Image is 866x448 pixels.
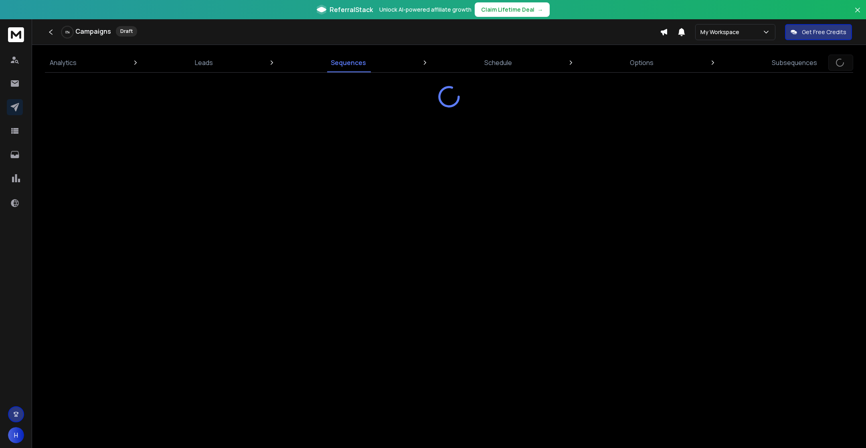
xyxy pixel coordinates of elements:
p: Sequences [331,58,366,67]
p: Schedule [484,58,512,67]
p: My Workspace [700,28,743,36]
button: Get Free Credits [785,24,852,40]
p: Subsequences [772,58,817,67]
a: Leads [190,53,218,72]
div: Draft [116,26,137,37]
button: Claim Lifetime Deal→ [475,2,550,17]
a: Sequences [326,53,371,72]
a: Subsequences [767,53,822,72]
p: Options [630,58,654,67]
p: 0 % [65,30,70,35]
p: Get Free Credits [802,28,846,36]
h1: Campaigns [75,26,111,36]
span: → [538,6,543,14]
p: Unlock AI-powered affiliate growth [379,6,471,14]
a: Schedule [480,53,517,72]
button: H [8,427,24,443]
button: Close banner [852,5,863,24]
p: Analytics [50,58,77,67]
a: Options [625,53,658,72]
p: Leads [195,58,213,67]
span: ReferralStack [330,5,373,14]
a: Analytics [45,53,81,72]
